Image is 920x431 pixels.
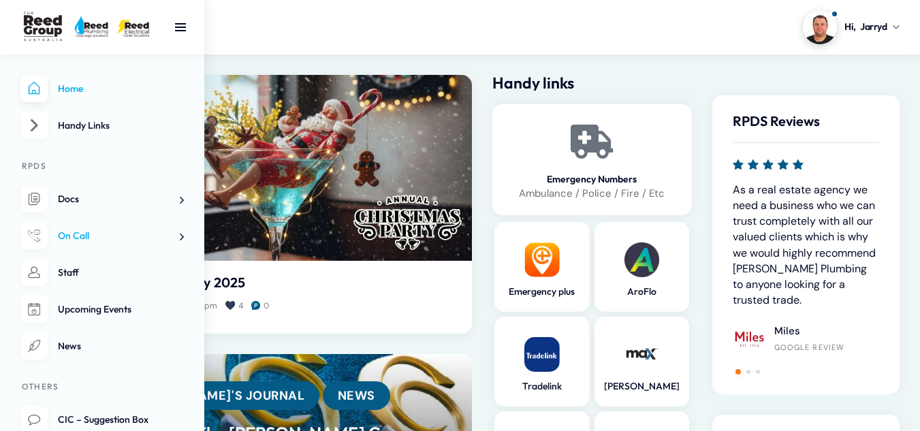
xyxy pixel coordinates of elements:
a: [PERSON_NAME]'s Journal [109,381,319,410]
img: RPDS Portal [20,11,157,43]
a: On Call [20,222,184,250]
p: Ambulance / Police / Fire / Etc [501,185,683,202]
span: News [58,340,81,352]
h4: Miles [774,325,844,338]
span: Upcoming Events [58,303,131,315]
img: Miles [733,322,765,355]
a: Tradelink [501,380,582,393]
h2: Handy links [492,75,692,91]
span: CIC – Suggestion Box [58,413,148,426]
a: AroFlo [601,285,682,298]
a: Emergency Numbers [575,125,609,159]
a: Emergency plus [501,285,582,298]
span: On Call [58,229,89,242]
span: Handy Links [58,119,110,131]
span: RPDS Reviews [733,112,820,129]
a: News [20,332,184,360]
a: [PERSON_NAME] [601,380,682,393]
a: Staff [20,259,184,287]
a: 0 [252,300,278,312]
span: 0 [264,300,269,311]
span: Go to slide 2 [746,370,750,374]
img: Profile picture of Jarryd Shelley [803,10,837,44]
span: Home [58,82,83,95]
p: As a real estate agency we need a business who we can trust completely with all our valued client... [733,182,879,308]
div: Google Review [774,342,844,352]
a: Upcoming Events [20,296,184,323]
a: Home [20,75,184,103]
span: Jarryd [860,20,887,34]
a: Emergency Numbers [501,174,683,185]
a: Christmas Party 2025 [109,274,451,291]
a: News [323,381,390,410]
span: Go to slide 1 [735,369,741,374]
a: 4 [226,300,252,312]
span: 4 [238,300,243,311]
img: Chao Ping Huang [879,276,912,309]
a: Profile picture of Jarryd ShelleyHi,Jarryd [803,10,900,44]
a: Docs [20,185,184,213]
a: Handy Links [20,112,184,140]
span: Docs [58,193,79,205]
span: Go to slide 3 [756,370,760,374]
span: Staff [58,266,79,278]
span: Hi, [844,20,855,34]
